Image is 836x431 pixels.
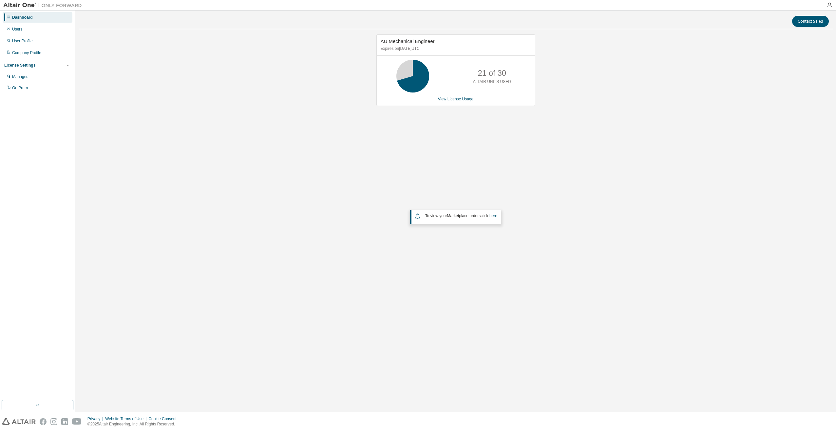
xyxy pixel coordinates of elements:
[12,38,33,44] div: User Profile
[478,68,506,79] p: 21 of 30
[148,416,180,421] div: Cookie Consent
[792,16,829,27] button: Contact Sales
[12,50,41,55] div: Company Profile
[50,418,57,425] img: instagram.svg
[3,2,85,9] img: Altair One
[87,421,180,427] p: © 2025 Altair Engineering, Inc. All Rights Reserved.
[12,74,28,79] div: Managed
[2,418,36,425] img: altair_logo.svg
[12,15,33,20] div: Dashboard
[40,418,47,425] img: facebook.svg
[447,214,481,218] em: Marketplace orders
[473,79,511,85] p: ALTAIR UNITS USED
[381,38,435,44] span: AU Mechanical Engineer
[438,97,474,101] a: View License Usage
[425,214,497,218] span: To view your click
[87,416,105,421] div: Privacy
[12,85,28,91] div: On Prem
[4,63,35,68] div: License Settings
[489,214,497,218] a: here
[381,46,529,51] p: Expires on [DATE] UTC
[12,27,22,32] div: Users
[72,418,82,425] img: youtube.svg
[61,418,68,425] img: linkedin.svg
[105,416,148,421] div: Website Terms of Use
